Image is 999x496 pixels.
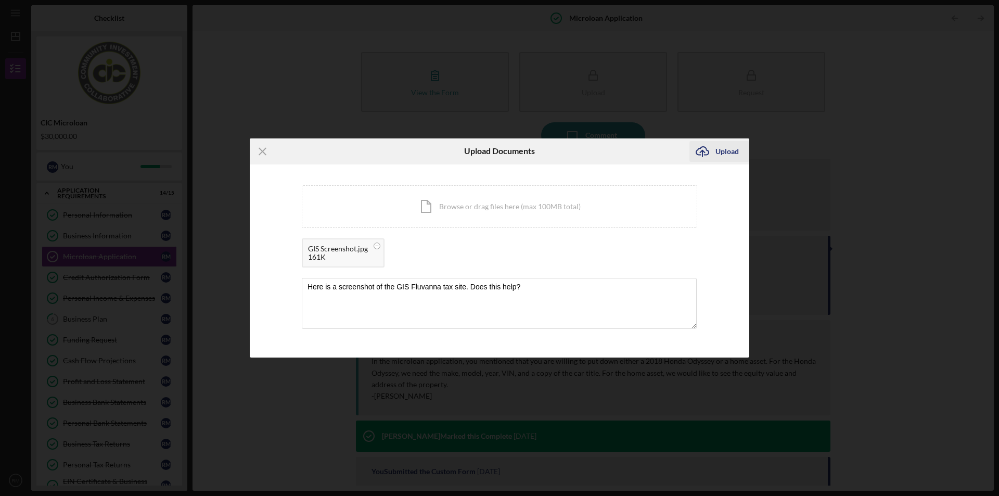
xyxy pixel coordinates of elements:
button: Upload [689,141,749,162]
div: 161K [308,253,368,261]
h6: Upload Documents [464,146,535,156]
div: Upload [715,141,739,162]
div: GIS Screenshot.jpg [308,245,368,253]
textarea: Here is a screenshot of the GIS Fluvanna tax site. Does this help? [302,278,697,329]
